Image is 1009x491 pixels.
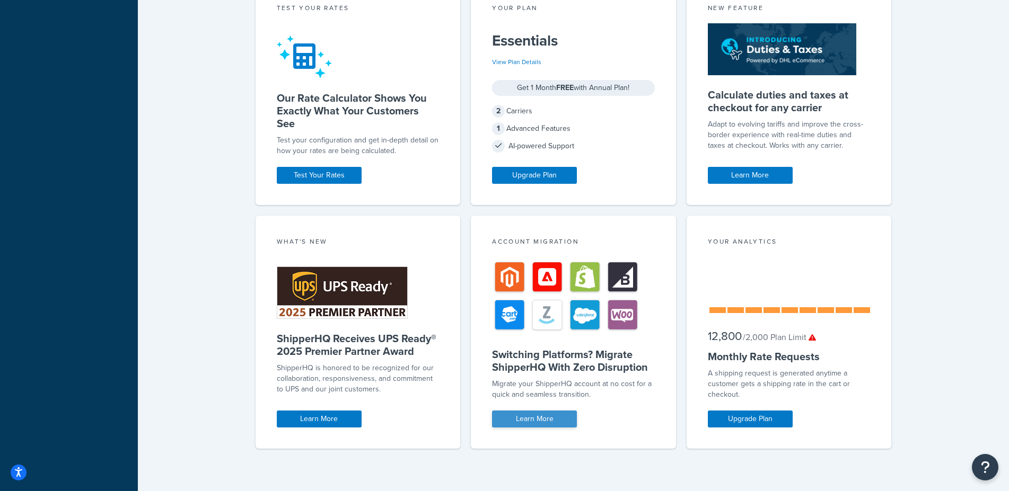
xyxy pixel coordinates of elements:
div: What's New [277,237,440,249]
div: Your Analytics [708,237,871,249]
h5: Essentials [492,32,655,49]
h5: ShipperHQ Receives UPS Ready® 2025 Premier Partner Award [277,332,440,358]
a: Learn More [708,167,793,184]
button: Open Resource Center [972,454,998,480]
span: 12,800 [708,327,742,345]
a: Test Your Rates [277,167,362,184]
span: 1 [492,122,505,135]
div: Advanced Features [492,121,655,136]
h5: Calculate duties and taxes at checkout for any carrier [708,88,871,114]
span: 2 [492,105,505,118]
a: Learn More [492,410,577,427]
strong: FREE [556,82,574,93]
div: Migrate your ShipperHQ account at no cost for a quick and seamless transition. [492,379,655,400]
a: View Plan Details [492,57,541,67]
a: Upgrade Plan [708,410,793,427]
div: Your Plan [492,3,655,15]
small: / 2,000 Plan Limit [743,331,816,343]
p: ShipperHQ is honored to be recognized for our collaboration, responsiveness, and commitment to UP... [277,363,440,395]
h5: Monthly Rate Requests [708,350,871,363]
div: Test your configuration and get in-depth detail on how your rates are being calculated. [277,135,440,156]
div: Get 1 Month with Annual Plan! [492,80,655,96]
a: Learn More [277,410,362,427]
div: A shipping request is generated anytime a customer gets a shipping rate in the cart or checkout. [708,368,871,400]
h5: Our Rate Calculator Shows You Exactly What Your Customers See [277,92,440,130]
a: Upgrade Plan [492,167,577,184]
div: AI-powered Support [492,139,655,154]
p: Adapt to evolving tariffs and improve the cross-border experience with real-time duties and taxes... [708,119,871,151]
h5: Switching Platforms? Migrate ShipperHQ With Zero Disruption [492,348,655,373]
div: Account Migration [492,237,655,249]
div: Test your rates [277,3,440,15]
div: Carriers [492,104,655,119]
div: New Feature [708,3,871,15]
